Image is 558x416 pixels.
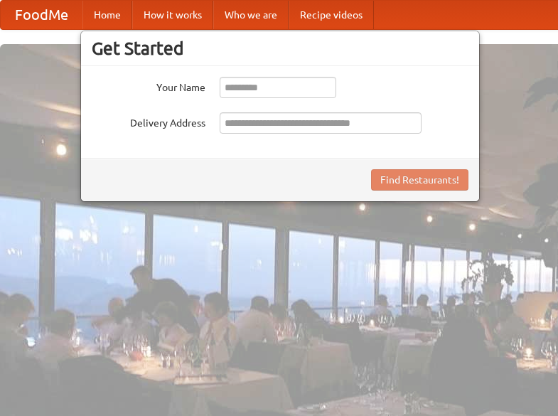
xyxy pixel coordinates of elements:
[92,77,205,95] label: Your Name
[213,1,289,29] a: Who we are
[289,1,374,29] a: Recipe videos
[92,38,468,59] h3: Get Started
[1,1,82,29] a: FoodMe
[132,1,213,29] a: How it works
[82,1,132,29] a: Home
[371,169,468,191] button: Find Restaurants!
[92,112,205,130] label: Delivery Address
